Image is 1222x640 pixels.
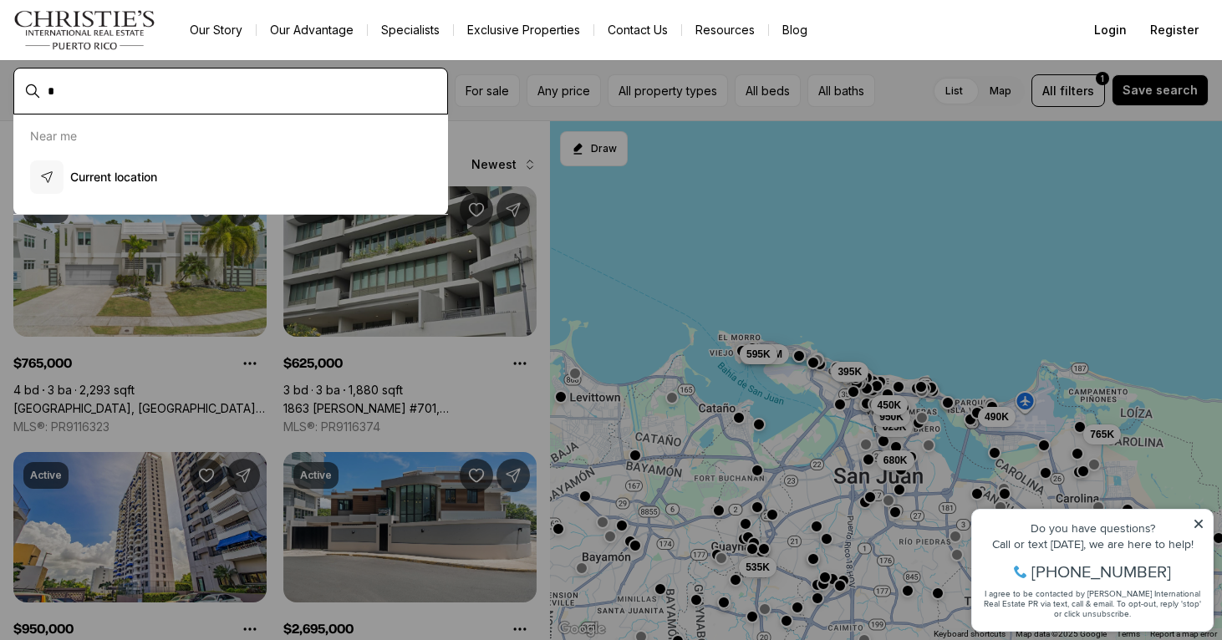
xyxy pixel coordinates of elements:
a: Resources [682,18,768,42]
div: Call or text [DATE], we are here to help! [18,53,242,65]
span: [PHONE_NUMBER] [69,79,208,95]
p: Current location [70,169,157,185]
div: Do you have questions? [18,38,242,49]
a: Blog [769,18,821,42]
p: Near me [30,129,77,143]
button: Login [1084,13,1137,47]
span: Login [1094,23,1127,37]
a: Specialists [368,18,453,42]
span: I agree to be contacted by [PERSON_NAME] International Real Estate PR via text, call & email. To ... [21,103,238,135]
a: Our Story [176,18,256,42]
span: Register [1150,23,1199,37]
a: Exclusive Properties [454,18,593,42]
img: logo [13,10,156,50]
a: Our Advantage [257,18,367,42]
button: Register [1140,13,1209,47]
button: Contact Us [594,18,681,42]
button: Current location [23,154,438,201]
